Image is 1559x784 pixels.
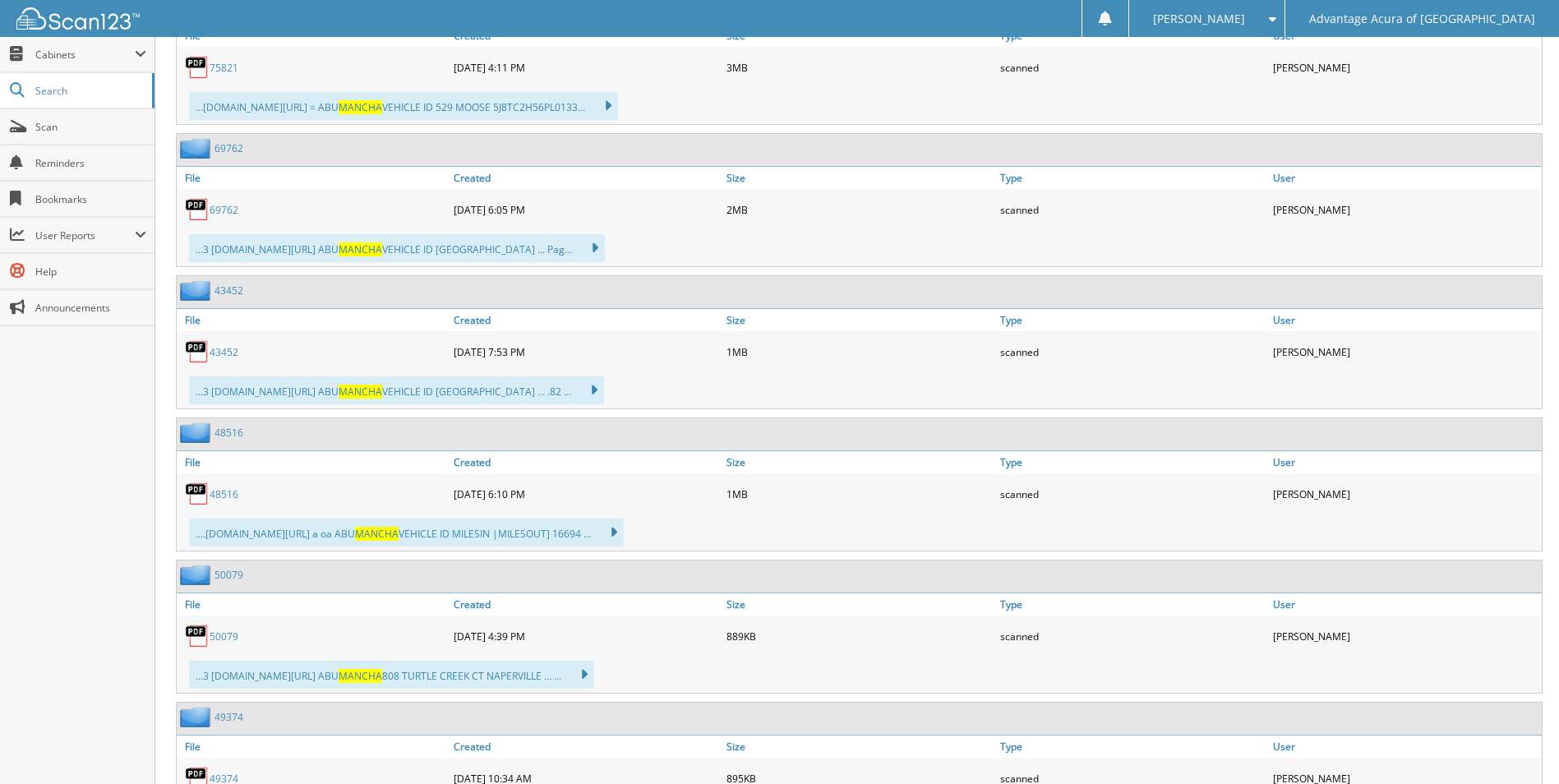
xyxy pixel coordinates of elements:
[177,309,450,331] a: File
[996,736,1269,758] a: Type
[189,519,624,546] div: ....[DOMAIN_NAME][URL] a oa ABU VEHICLE ID MILESIN |MILESOUT] 16694 ...
[180,707,214,727] img: folder2.png
[450,620,722,653] div: [DATE] 4:39 PM
[355,527,399,541] span: MANCHA
[996,620,1269,653] div: scanned
[1269,335,1542,368] div: [PERSON_NAME]
[450,593,722,616] a: Created
[1269,593,1542,616] a: User
[214,284,243,297] a: 43452
[214,426,243,440] a: 48516
[210,345,238,359] a: 43452
[1269,167,1542,189] a: User
[1269,451,1542,473] a: User
[722,593,995,616] a: Size
[1269,193,1542,226] div: [PERSON_NAME]
[35,228,135,242] span: User Reports
[1269,309,1542,331] a: User
[722,193,995,226] div: 2MB
[450,193,722,226] div: [DATE] 6:05 PM
[450,51,722,84] div: [DATE] 4:11 PM
[722,451,995,473] a: Size
[189,661,594,689] div: ...3 [DOMAIN_NAME][URL] ABU 808 TURTLE CREEK CT NAPERVILLE ... ...
[339,100,382,114] span: MANCHA
[339,385,382,399] span: MANCHA
[1269,477,1542,510] div: [PERSON_NAME]
[722,335,995,368] div: 1MB
[189,376,604,404] div: ...3 [DOMAIN_NAME][URL] ABU VEHICLE ID [GEOGRAPHIC_DATA] ... .82 ...
[450,309,722,331] a: Created
[722,736,995,758] a: Size
[1269,736,1542,758] a: User
[450,451,722,473] a: Created
[210,203,238,217] a: 69762
[996,593,1269,616] a: Type
[177,593,450,616] a: File
[996,477,1269,510] div: scanned
[1153,14,1245,24] span: [PERSON_NAME]
[35,84,144,98] span: Search
[996,167,1269,189] a: Type
[1309,14,1535,24] span: Advantage Acura of [GEOGRAPHIC_DATA]
[35,192,146,206] span: Bookmarks
[35,265,146,279] span: Help
[1269,620,1542,653] div: [PERSON_NAME]
[722,620,995,653] div: 889KB
[996,451,1269,473] a: Type
[180,280,214,301] img: folder2.png
[35,120,146,134] span: Scan
[214,568,243,582] a: 50079
[189,92,618,120] div: ...[DOMAIN_NAME][URL] = ABU VEHICLE ID 529 MOOSE 5J8TC2H56PL0133...
[177,736,450,758] a: File
[180,138,214,159] img: folder2.png
[450,167,722,189] a: Created
[210,61,238,75] a: 75821
[177,451,450,473] a: File
[214,141,243,155] a: 69762
[214,710,243,724] a: 49374
[1269,51,1542,84] div: [PERSON_NAME]
[210,630,238,643] a: 50079
[996,51,1269,84] div: scanned
[180,565,214,585] img: folder2.png
[450,477,722,510] div: [DATE] 6:10 PM
[35,301,146,315] span: Announcements
[996,335,1269,368] div: scanned
[185,339,210,364] img: PDF.png
[180,422,214,443] img: folder2.png
[210,487,238,501] a: 48516
[185,55,210,80] img: PDF.png
[35,48,135,62] span: Cabinets
[996,193,1269,226] div: scanned
[722,167,995,189] a: Size
[722,477,995,510] div: 1MB
[189,234,605,262] div: ...3 [DOMAIN_NAME][URL] ABU VEHICLE ID [GEOGRAPHIC_DATA] ... Pag...
[722,51,995,84] div: 3MB
[722,309,995,331] a: Size
[177,167,450,189] a: File
[339,669,382,683] span: MANCHA
[185,482,210,506] img: PDF.png
[1477,705,1559,784] iframe: Chat Widget
[450,335,722,368] div: [DATE] 7:53 PM
[16,7,140,30] img: scan123-logo-white.svg
[185,197,210,222] img: PDF.png
[35,156,146,170] span: Reminders
[185,624,210,648] img: PDF.png
[339,242,382,256] span: MANCHA
[450,736,722,758] a: Created
[996,309,1269,331] a: Type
